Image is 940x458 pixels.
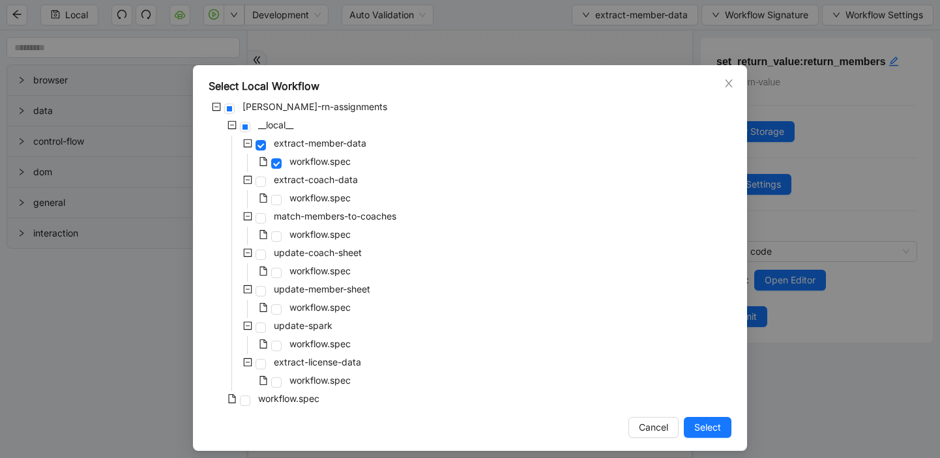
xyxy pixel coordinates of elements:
span: match-members-to-coaches [274,210,396,222]
span: workflow.spec [287,154,353,169]
span: update-member-sheet [271,281,373,297]
button: Close [722,76,736,91]
span: file [259,157,268,166]
span: update-coach-sheet [274,247,362,258]
span: workflow.spec [287,336,353,352]
span: Select [694,420,721,435]
span: __local__ [256,117,296,133]
span: workflow.spec [289,375,351,386]
button: Select [684,417,731,438]
span: Cancel [639,420,668,435]
span: file [259,266,268,276]
span: [PERSON_NAME]-rn-assignments [242,101,387,112]
span: workflow.spec [289,192,351,203]
span: workflow.spec [289,229,351,240]
div: Select Local Workflow [209,78,731,94]
span: workflow.spec [289,302,351,313]
span: workflow.spec [289,338,351,349]
span: update-member-sheet [274,283,370,294]
span: update-spark [271,318,335,334]
span: extract-coach-data [271,172,360,188]
span: workflow.spec [256,391,322,407]
span: minus-square [243,212,252,221]
span: file [228,394,237,403]
span: workflow.spec [258,393,319,404]
span: update-coach-sheet [271,245,364,261]
span: workflow.spec [287,373,353,388]
span: file [259,193,268,203]
span: file [259,230,268,239]
span: workflow.spec [289,265,351,276]
span: match-members-to-coaches [271,208,399,224]
span: file [259,303,268,312]
span: minus-square [243,285,252,294]
span: close [724,78,734,89]
span: extract-member-data [274,137,366,149]
span: workflow.spec [287,300,353,315]
span: extract-member-data [271,136,369,151]
span: extract-license-data [274,356,361,367]
span: minus-square [243,321,252,330]
span: file [259,376,268,385]
span: workflow.spec [287,263,353,279]
span: __local__ [258,119,293,130]
span: update-spark [274,320,332,331]
span: minus-square [212,102,221,111]
span: workflow.spec [289,156,351,167]
span: file [259,339,268,349]
span: minus-square [243,139,252,148]
span: minus-square [243,358,252,367]
span: minus-square [243,248,252,257]
span: workflow.spec [287,227,353,242]
span: minus-square [243,175,252,184]
span: minus-square [228,121,237,130]
button: Cancel [628,417,679,438]
span: workflow.spec [287,190,353,206]
span: virta-rn-assignments [240,99,390,115]
span: extract-license-data [271,354,364,370]
span: extract-coach-data [274,174,358,185]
